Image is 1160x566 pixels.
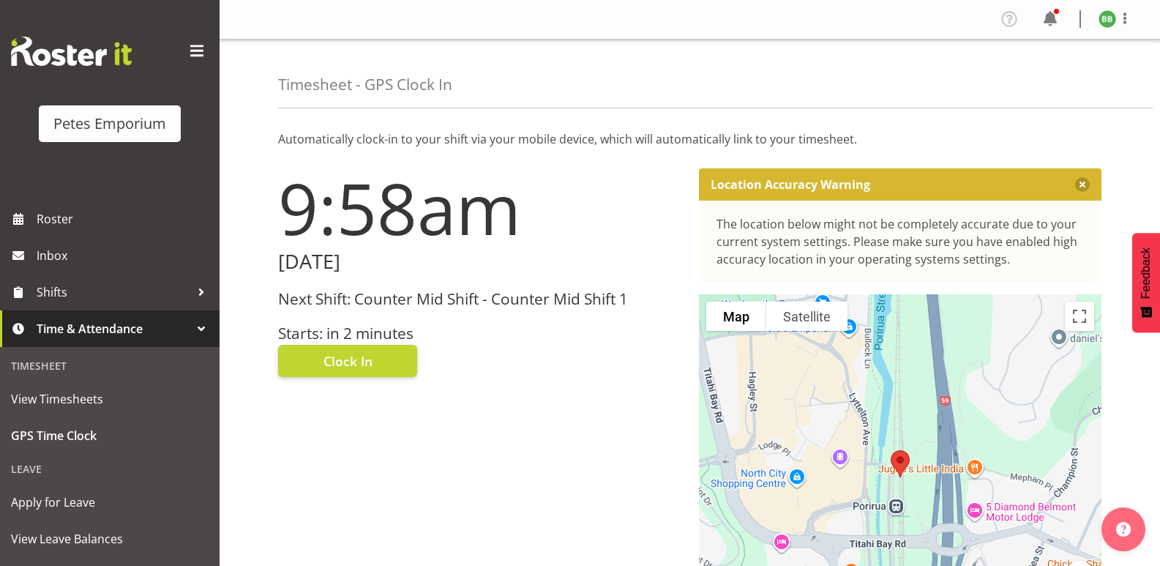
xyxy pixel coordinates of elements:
button: Close message [1075,177,1090,192]
a: View Leave Balances [4,521,216,557]
div: Timesheet [4,351,216,381]
span: Inbox [37,245,212,267]
span: Apply for Leave [11,491,209,513]
p: Automatically clock-in to your shift via your mobile device, which will automatically link to you... [278,130,1101,148]
span: View Timesheets [11,388,209,410]
img: help-xxl-2.png [1116,522,1131,537]
img: beena-bist9974.jpg [1099,10,1116,28]
h4: Timesheet - GPS Clock In [278,76,452,93]
h3: Starts: in 2 minutes [278,325,681,342]
h2: [DATE] [278,250,681,273]
button: Show street map [706,302,766,331]
button: Toggle fullscreen view [1065,302,1094,331]
button: Clock In [278,345,417,377]
a: View Timesheets [4,381,216,417]
span: GPS Time Clock [11,425,209,447]
a: Apply for Leave [4,484,216,521]
button: Feedback - Show survey [1132,233,1160,332]
span: Time & Attendance [37,318,190,340]
div: Leave [4,454,216,484]
h3: Next Shift: Counter Mid Shift - Counter Mid Shift 1 [278,291,681,308]
p: Location Accuracy Warning [711,177,870,192]
span: Shifts [37,281,190,303]
span: View Leave Balances [11,528,209,550]
span: Roster [37,208,212,230]
div: The location below might not be completely accurate due to your current system settings. Please m... [716,215,1085,268]
h1: 9:58am [278,168,681,247]
a: GPS Time Clock [4,417,216,454]
span: Feedback [1140,247,1153,299]
button: Show satellite imagery [766,302,847,331]
div: Petes Emporium [53,113,166,135]
img: Rosterit website logo [11,37,132,66]
span: Clock In [323,351,373,370]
